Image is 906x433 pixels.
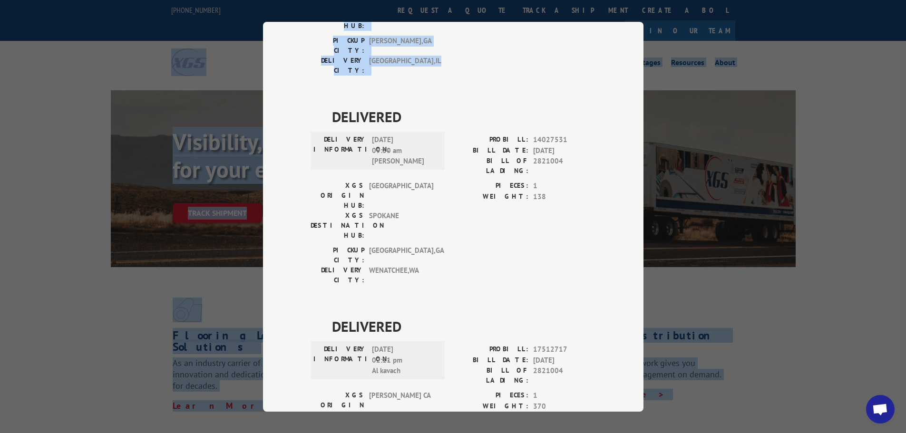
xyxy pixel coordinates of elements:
[453,181,528,192] label: PIECES:
[332,106,596,127] span: DELIVERED
[369,211,433,241] span: SPOKANE
[313,135,367,167] label: DELIVERY INFORMATION:
[311,245,364,265] label: PICKUP CITY:
[533,366,596,385] span: 2821004
[453,355,528,366] label: BILL DATE:
[533,156,596,176] span: 2821004
[533,181,596,192] span: 1
[453,401,528,412] label: WEIGHT:
[369,36,433,56] span: [PERSON_NAME] , GA
[369,245,433,265] span: [GEOGRAPHIC_DATA] , GA
[372,135,436,167] span: [DATE] 09:30 am [PERSON_NAME]
[311,211,364,241] label: XGS DESTINATION HUB:
[453,344,528,355] label: PROBILL:
[533,135,596,145] span: 14027531
[369,390,433,420] span: [PERSON_NAME] CA
[311,181,364,211] label: XGS ORIGIN HUB:
[533,355,596,366] span: [DATE]
[311,56,364,76] label: DELIVERY CITY:
[313,344,367,376] label: DELIVERY INFORMATION:
[369,1,433,31] span: [GEOGRAPHIC_DATA]
[369,265,433,285] span: WENATCHEE , WA
[866,395,895,423] a: Open chat
[533,390,596,401] span: 1
[533,344,596,355] span: 17512717
[311,265,364,285] label: DELIVERY CITY:
[311,390,364,420] label: XGS ORIGIN HUB:
[311,1,364,31] label: XGS DESTINATION HUB:
[453,191,528,202] label: WEIGHT:
[369,56,433,76] span: [GEOGRAPHIC_DATA] , IL
[533,401,596,412] span: 370
[453,390,528,401] label: PIECES:
[453,366,528,385] label: BILL OF LADING:
[369,181,433,211] span: [GEOGRAPHIC_DATA]
[372,344,436,376] span: [DATE] 02:11 pm Al kavach
[453,156,528,176] label: BILL OF LADING:
[533,191,596,202] span: 138
[453,145,528,156] label: BILL DATE:
[453,135,528,145] label: PROBILL:
[311,36,364,56] label: PICKUP CITY:
[332,316,596,337] span: DELIVERED
[533,145,596,156] span: [DATE]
